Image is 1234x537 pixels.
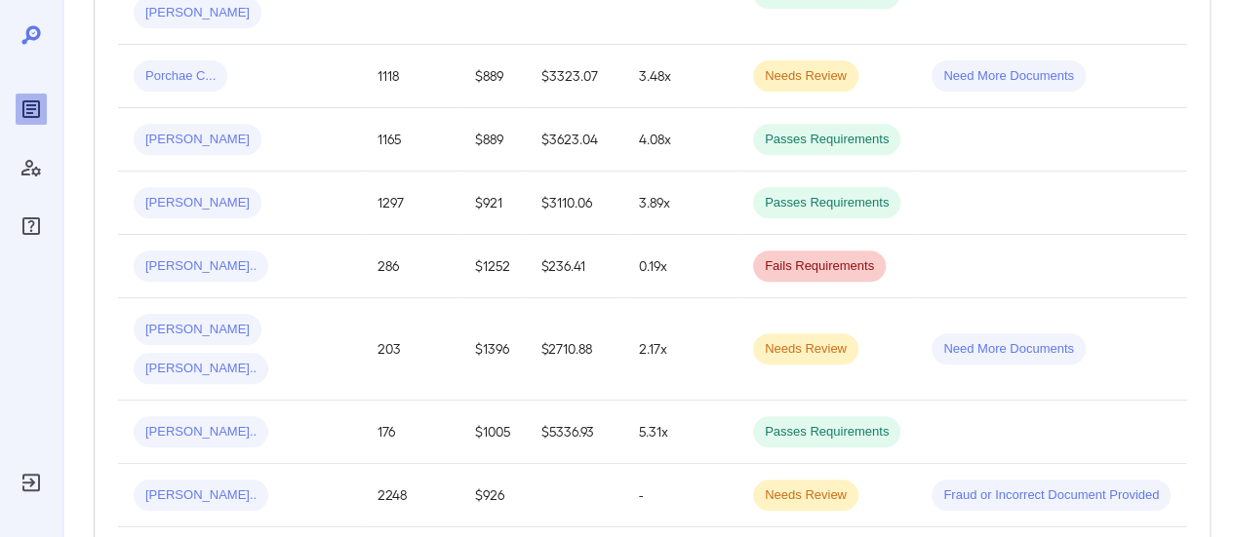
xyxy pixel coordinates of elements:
td: 2.17x [623,298,737,401]
td: 3.89x [623,172,737,235]
td: 176 [362,401,459,464]
td: $889 [459,45,526,108]
span: [PERSON_NAME].. [134,257,268,276]
span: Fraud or Incorrect Document Provided [932,486,1171,505]
td: 1118 [362,45,459,108]
td: 3.48x [623,45,737,108]
td: 0.19x [623,235,737,298]
span: Need More Documents [932,340,1086,359]
div: Reports [16,94,47,125]
span: Porchae C... [134,67,227,86]
td: 286 [362,235,459,298]
td: $236.41 [526,235,623,298]
span: Fails Requirements [753,257,886,276]
span: [PERSON_NAME].. [134,423,268,441]
div: Manage Users [16,152,47,183]
div: FAQ [16,211,47,242]
td: $3623.04 [526,108,623,172]
div: Log Out [16,467,47,498]
span: [PERSON_NAME] [134,321,261,339]
td: 1297 [362,172,459,235]
td: 1165 [362,108,459,172]
td: $5336.93 [526,401,623,464]
td: $926 [459,464,526,527]
td: $2710.88 [526,298,623,401]
span: Passes Requirements [753,194,900,212]
td: 2248 [362,464,459,527]
span: [PERSON_NAME] [134,194,261,212]
td: 203 [362,298,459,401]
td: 4.08x [623,108,737,172]
td: $1005 [459,401,526,464]
span: Need More Documents [932,67,1086,86]
td: $1396 [459,298,526,401]
td: $3110.06 [526,172,623,235]
span: Needs Review [753,340,858,359]
span: Needs Review [753,486,858,505]
span: Needs Review [753,67,858,86]
td: 5.31x [623,401,737,464]
span: [PERSON_NAME] [134,131,261,149]
td: - [623,464,737,527]
span: [PERSON_NAME].. [134,360,268,378]
span: Passes Requirements [753,131,900,149]
td: $889 [459,108,526,172]
td: $3323.07 [526,45,623,108]
span: Passes Requirements [753,423,900,441]
span: [PERSON_NAME].. [134,486,268,505]
span: [PERSON_NAME] [134,4,261,22]
td: $1252 [459,235,526,298]
td: $921 [459,172,526,235]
